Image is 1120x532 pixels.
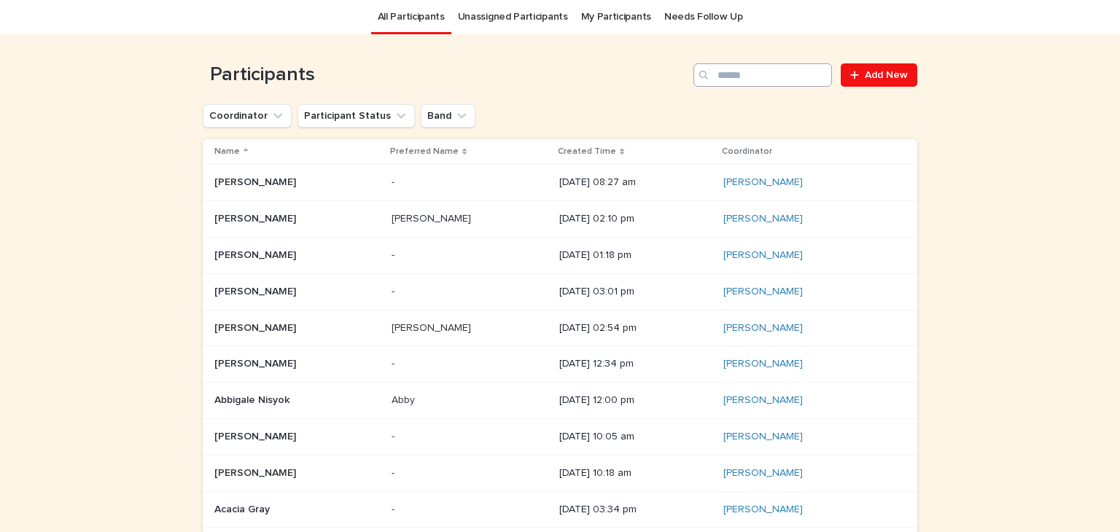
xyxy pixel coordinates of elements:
[392,283,397,298] p: -
[693,63,832,87] input: Search
[214,246,299,262] p: [PERSON_NAME]
[392,246,397,262] p: -
[203,63,688,87] h1: Participants
[214,173,299,189] p: [PERSON_NAME]
[558,144,616,160] p: Created Time
[392,428,397,443] p: -
[559,176,712,189] p: [DATE] 08:27 am
[392,319,474,335] p: [PERSON_NAME]
[214,283,299,298] p: [PERSON_NAME]
[214,144,240,160] p: Name
[559,358,712,370] p: [DATE] 12:34 pm
[559,322,712,335] p: [DATE] 02:54 pm
[203,237,917,273] tr: [PERSON_NAME][PERSON_NAME] -- [DATE] 01:18 pm[PERSON_NAME]
[203,455,917,491] tr: [PERSON_NAME][PERSON_NAME] -- [DATE] 10:18 am[PERSON_NAME]
[559,467,712,480] p: [DATE] 10:18 am
[203,310,917,346] tr: [PERSON_NAME][PERSON_NAME] [PERSON_NAME][PERSON_NAME] [DATE] 02:54 pm[PERSON_NAME]
[214,428,299,443] p: [PERSON_NAME]
[723,504,803,516] a: [PERSON_NAME]
[723,286,803,298] a: [PERSON_NAME]
[559,431,712,443] p: [DATE] 10:05 am
[214,501,273,516] p: Acacia Gray
[390,144,459,160] p: Preferred Name
[203,201,917,238] tr: [PERSON_NAME][PERSON_NAME] [PERSON_NAME][PERSON_NAME] [DATE] 02:10 pm[PERSON_NAME]
[421,104,475,128] button: Band
[392,173,397,189] p: -
[214,391,292,407] p: Abbigale Nisyok
[559,286,712,298] p: [DATE] 03:01 pm
[214,319,299,335] p: [PERSON_NAME]
[723,431,803,443] a: [PERSON_NAME]
[723,394,803,407] a: [PERSON_NAME]
[559,504,712,516] p: [DATE] 03:34 pm
[203,418,917,455] tr: [PERSON_NAME][PERSON_NAME] -- [DATE] 10:05 am[PERSON_NAME]
[865,70,908,80] span: Add New
[203,491,917,528] tr: Acacia GrayAcacia Gray -- [DATE] 03:34 pm[PERSON_NAME]
[723,358,803,370] a: [PERSON_NAME]
[559,394,712,407] p: [DATE] 12:00 pm
[392,355,397,370] p: -
[392,501,397,516] p: -
[203,104,292,128] button: Coordinator
[559,249,712,262] p: [DATE] 01:18 pm
[841,63,917,87] a: Add New
[722,144,772,160] p: Coordinator
[203,383,917,419] tr: Abbigale NisyokAbbigale Nisyok AbbyAbby [DATE] 12:00 pm[PERSON_NAME]
[723,213,803,225] a: [PERSON_NAME]
[203,165,917,201] tr: [PERSON_NAME][PERSON_NAME] -- [DATE] 08:27 am[PERSON_NAME]
[723,176,803,189] a: [PERSON_NAME]
[214,210,299,225] p: [PERSON_NAME]
[392,210,474,225] p: [PERSON_NAME]
[297,104,415,128] button: Participant Status
[723,467,803,480] a: [PERSON_NAME]
[214,355,299,370] p: [PERSON_NAME]
[392,391,418,407] p: Abby
[559,213,712,225] p: [DATE] 02:10 pm
[392,464,397,480] p: -
[723,249,803,262] a: [PERSON_NAME]
[723,322,803,335] a: [PERSON_NAME]
[203,346,917,383] tr: [PERSON_NAME][PERSON_NAME] -- [DATE] 12:34 pm[PERSON_NAME]
[203,273,917,310] tr: [PERSON_NAME][PERSON_NAME] -- [DATE] 03:01 pm[PERSON_NAME]
[214,464,299,480] p: [PERSON_NAME]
